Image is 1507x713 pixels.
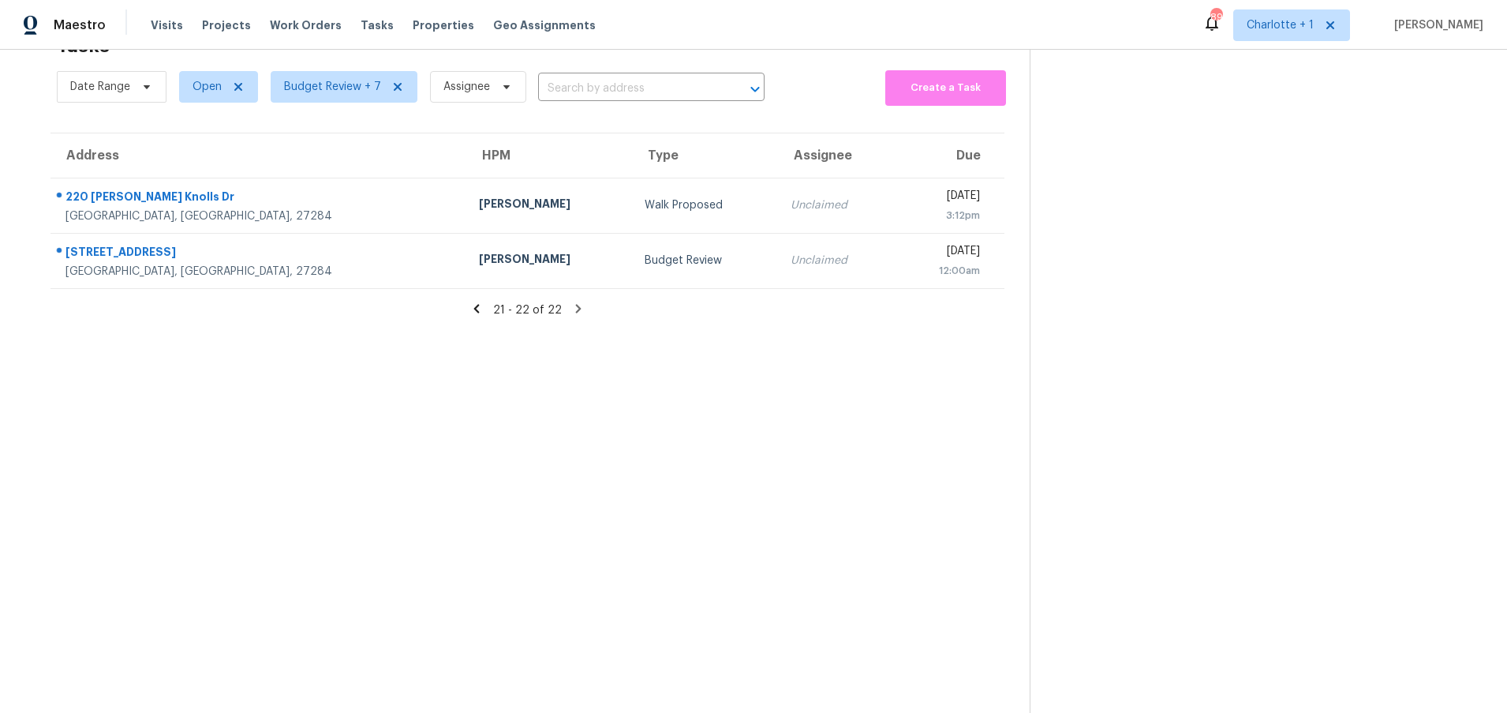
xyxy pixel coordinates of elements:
[50,133,466,178] th: Address
[907,208,980,223] div: 3:12pm
[791,197,881,213] div: Unclaimed
[466,133,631,178] th: HPM
[54,17,106,33] span: Maestro
[493,17,596,33] span: Geo Assignments
[413,17,474,33] span: Properties
[151,17,183,33] span: Visits
[907,263,980,279] div: 12:00am
[361,20,394,31] span: Tasks
[270,17,342,33] span: Work Orders
[1247,17,1314,33] span: Charlotte + 1
[1388,17,1483,33] span: [PERSON_NAME]
[65,264,454,280] div: [GEOGRAPHIC_DATA], [GEOGRAPHIC_DATA], 27284
[645,253,765,268] div: Budget Review
[894,133,1004,178] th: Due
[284,79,381,95] span: Budget Review + 7
[893,79,998,97] span: Create a Task
[479,196,619,216] div: [PERSON_NAME]
[645,197,765,213] div: Walk Proposed
[538,77,720,101] input: Search by address
[70,79,130,95] span: Date Range
[907,243,980,263] div: [DATE]
[57,38,110,54] h2: Tasks
[65,189,454,208] div: 220 [PERSON_NAME] Knolls Dr
[791,253,881,268] div: Unclaimed
[744,78,766,100] button: Open
[443,79,490,95] span: Assignee
[479,251,619,271] div: [PERSON_NAME]
[1210,9,1221,25] div: 89
[65,208,454,224] div: [GEOGRAPHIC_DATA], [GEOGRAPHIC_DATA], 27284
[65,244,454,264] div: [STREET_ADDRESS]
[193,79,222,95] span: Open
[202,17,251,33] span: Projects
[907,188,980,208] div: [DATE]
[885,70,1006,106] button: Create a Task
[778,133,894,178] th: Assignee
[493,305,562,316] span: 21 - 22 of 22
[632,133,778,178] th: Type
